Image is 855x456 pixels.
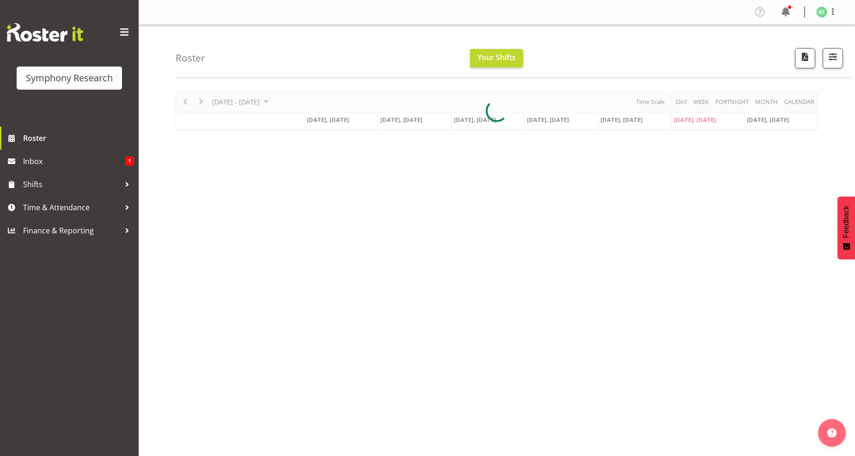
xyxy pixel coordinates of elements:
button: Filter Shifts [823,48,843,68]
span: Feedback [842,206,850,238]
span: Roster [23,131,134,145]
h4: Roster [176,53,205,63]
span: Finance & Reporting [23,224,120,237]
img: help-xxl-2.png [827,428,837,438]
span: 1 [125,157,134,166]
img: Rosterit website logo [7,23,83,42]
div: Symphony Research [26,71,113,85]
button: Download a PDF of the roster according to the set date range. [795,48,815,68]
img: angela-tunnicliffe1838.jpg [816,6,827,18]
span: Shifts [23,177,120,191]
button: Your Shifts [470,49,523,67]
span: Your Shifts [477,52,516,62]
span: Time & Attendance [23,201,120,214]
span: Inbox [23,154,125,168]
button: Feedback - Show survey [837,196,855,259]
